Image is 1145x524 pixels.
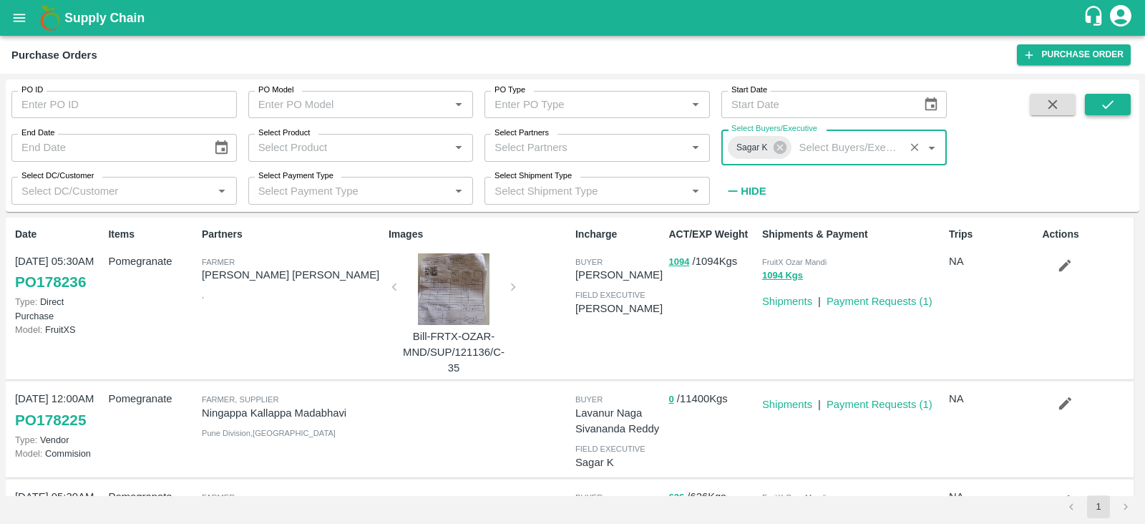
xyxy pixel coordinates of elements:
span: Model: [15,448,42,459]
p: Incharge [575,227,663,242]
label: PO Model [258,84,294,96]
p: Trips [949,227,1036,242]
button: Open [449,138,468,157]
span: Model: [15,324,42,335]
button: open drawer [3,1,36,34]
label: Select Shipment Type [494,170,572,182]
a: PO178225 [15,407,86,433]
input: Enter PO Type [489,95,682,114]
strong: Hide [741,185,766,197]
a: PO178236 [15,269,86,295]
p: [DATE] 12:00AM [15,391,102,407]
b: Supply Chain [64,11,145,25]
a: Supply Chain [64,8,1083,28]
p: Ningappa Kallappa Madabhavi [202,405,383,421]
p: [DATE] 05:30AM [15,253,102,269]
p: Date [15,227,102,242]
p: NA [949,489,1036,505]
label: Start Date [731,84,767,96]
span: buyer [575,493,603,502]
p: Partners [202,227,383,242]
button: page 1 [1087,495,1110,518]
p: Pomegranate [108,391,195,407]
button: Choose date [208,134,235,161]
p: Images [389,227,570,242]
input: Select Payment Type [253,181,427,200]
nav: pagination navigation [1058,495,1139,518]
div: customer-support [1083,5,1108,31]
p: Items [108,227,195,242]
label: Select Buyers/Executive [731,123,817,135]
button: Open [449,182,468,200]
p: Shipments & Payment [762,227,943,242]
p: FruitXS [15,323,102,336]
label: Select DC/Customer [21,170,94,182]
p: [PERSON_NAME] [575,267,663,283]
div: | [812,391,821,412]
input: Select Shipment Type [489,181,663,200]
div: | [812,288,821,309]
span: field executive [575,291,645,299]
span: Farmer [202,258,235,266]
p: Pomegranate [108,253,195,269]
p: / 1094 Kgs [668,253,756,270]
span: FruitX Ozar Mandi [762,493,827,502]
input: Enter PO Model [253,95,446,114]
button: Open [449,95,468,114]
p: Direct Purchase [15,295,102,322]
p: Commision [15,447,102,460]
button: Open [686,95,705,114]
label: PO ID [21,84,43,96]
span: Farmer [202,493,235,502]
div: account of current user [1108,3,1134,33]
span: Type: [15,296,37,307]
button: 1094 [668,254,689,271]
span: , [202,291,204,299]
p: Vendor [15,433,102,447]
span: Type: [15,435,37,445]
p: Lavanur Naga Sivananda Reddy [575,405,663,437]
span: FruitX Ozar Mandi [762,258,827,266]
button: 626 [668,490,684,506]
p: Bill-FRTX-OZAR-MND/SUP/121136/C-35 [400,329,507,377]
p: [PERSON_NAME] [575,301,663,316]
span: Farmer, Supplier [202,395,279,404]
button: Choose date [917,91,945,118]
span: Sagar K [728,140,776,155]
input: Start Date [721,91,912,118]
button: Clear [905,138,925,157]
input: End Date [11,134,202,161]
input: Enter PO ID [11,91,237,118]
span: Pune Division , [GEOGRAPHIC_DATA] [202,429,336,437]
span: field executive [575,445,645,453]
input: Select Partners [489,138,682,157]
a: Payment Requests (1) [827,296,932,307]
p: NA [949,253,1036,269]
button: Hide [721,179,770,203]
button: 1094 Kgs [762,268,803,284]
a: Purchase Order [1017,44,1131,65]
a: Shipments [762,399,812,410]
span: buyer [575,395,603,404]
img: logo [36,4,64,32]
button: 0 [668,392,673,408]
button: Open [213,182,231,200]
label: Select Product [258,127,310,139]
p: [PERSON_NAME] [PERSON_NAME] [202,267,383,283]
button: Open [922,138,941,157]
div: Purchase Orders [11,46,97,64]
label: End Date [21,127,54,139]
p: / 11400 Kgs [668,391,756,407]
p: / 626 Kgs [668,489,756,505]
p: Actions [1042,227,1129,242]
p: Sagar K [575,455,663,470]
button: Open [686,138,705,157]
p: Pomegranate [108,489,195,505]
button: Open [686,182,705,200]
a: Payment Requests (1) [827,399,932,410]
label: PO Type [494,84,525,96]
p: [DATE] 05:30AM [15,489,102,505]
div: Sagar K [728,136,791,159]
label: Select Partners [494,127,549,139]
a: Shipments [762,296,812,307]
